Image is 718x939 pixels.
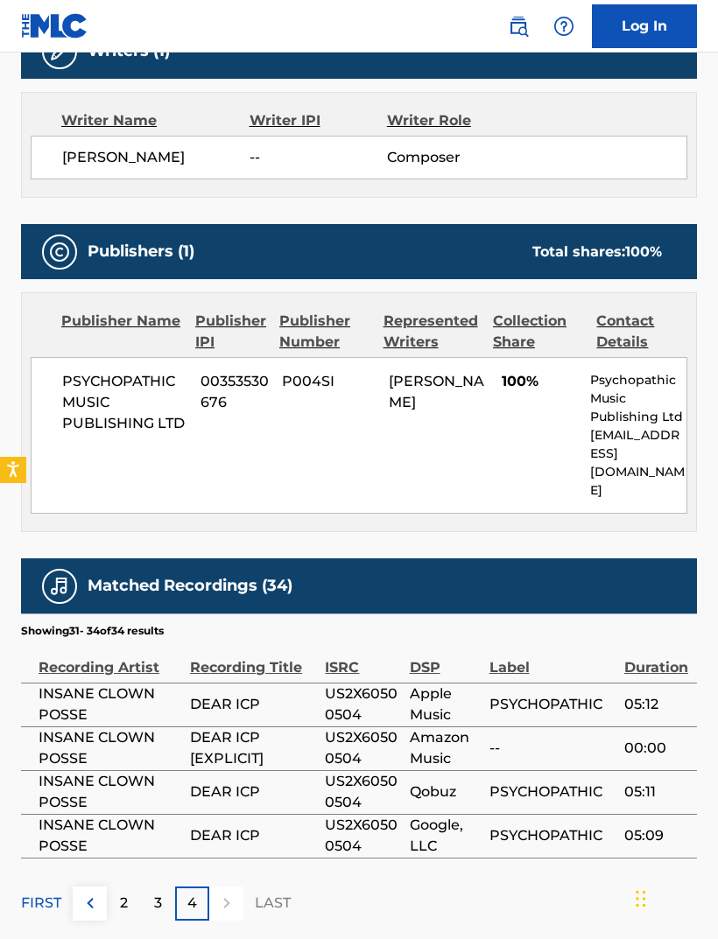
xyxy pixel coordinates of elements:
[489,738,616,759] span: --
[88,242,194,262] h5: Publishers (1)
[190,781,316,802] span: DEAR ICP
[62,371,187,434] span: PSYCHOPATHIC MUSIC PUBLISHING LTD
[410,727,481,769] span: Amazon Music
[187,893,197,914] p: 4
[502,371,577,392] span: 100%
[279,311,370,353] div: Publisher Number
[282,371,376,392] span: P004SI
[410,639,481,678] div: DSP
[592,4,697,48] a: Log In
[590,426,686,500] p: [EMAIL_ADDRESS][DOMAIN_NAME]
[201,371,269,413] span: 00353530676
[636,872,646,925] div: Drag
[39,683,181,725] span: INSANE CLOWN POSSE
[21,13,88,39] img: MLC Logo
[190,694,316,715] span: DEAR ICP
[489,639,616,678] div: Label
[120,893,128,914] p: 2
[489,825,616,846] span: PSYCHOPATHIC
[624,825,688,846] span: 05:09
[532,242,662,263] div: Total shares:
[387,110,512,131] div: Writer Role
[508,16,529,37] img: search
[410,781,481,802] span: Qobuz
[190,639,316,678] div: Recording Title
[590,371,686,426] p: Psychopathic Music Publishing Ltd
[190,825,316,846] span: DEAR ICP
[624,781,688,802] span: 05:11
[250,110,387,131] div: Writer IPI
[493,311,584,353] div: Collection Share
[39,727,181,769] span: INSANE CLOWN POSSE
[39,815,181,857] span: INSANE CLOWN POSSE
[39,639,181,678] div: Recording Artist
[154,893,162,914] p: 3
[624,738,688,759] span: 00:00
[61,110,250,131] div: Writer Name
[625,243,662,260] span: 100 %
[61,311,182,353] div: Publisher Name
[624,639,688,678] div: Duration
[546,9,581,44] div: Help
[21,893,61,914] p: FIRST
[325,771,400,813] span: US2X60500504
[62,147,250,168] span: [PERSON_NAME]
[39,771,181,813] span: INSANE CLOWN POSSE
[49,576,70,597] img: Matched Recordings
[501,9,536,44] a: Public Search
[325,683,400,725] span: US2X60500504
[190,727,316,769] span: DEAR ICP [EXPLICIT]
[624,694,688,715] span: 05:12
[410,815,481,857] span: Google, LLC
[553,16,574,37] img: help
[489,694,616,715] span: PSYCHOPATHIC
[325,815,400,857] span: US2X60500504
[195,311,266,353] div: Publisher IPI
[49,242,70,263] img: Publishers
[630,855,718,939] iframe: Chat Widget
[389,373,484,410] span: [PERSON_NAME]
[325,727,400,769] span: US2X60500504
[384,311,480,353] div: Represented Writers
[250,147,387,168] span: --
[80,893,101,914] img: left
[387,147,512,168] span: Composer
[410,683,481,725] span: Apple Music
[596,311,687,353] div: Contact Details
[21,623,164,639] p: Showing 31 - 34 of 34 results
[88,576,292,596] h5: Matched Recordings (34)
[325,639,400,678] div: ISRC
[489,781,616,802] span: PSYCHOPATHIC
[255,893,291,914] p: LAST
